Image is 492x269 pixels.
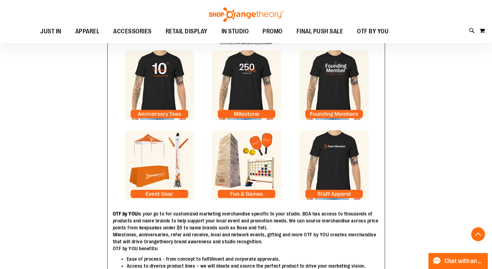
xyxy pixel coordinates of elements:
span: Chat with an Expert [444,258,484,264]
img: Anniversary Tile [125,50,194,120]
span: ACCESSORIES [113,24,152,39]
span: FINAL PUSH SALE [297,24,343,39]
p: is your go to for customized marketing merchandise specific to your studio. BDA has access to tho... [113,210,380,252]
img: Founding Member Tile [299,130,369,200]
a: OTF BY YOU [350,24,395,39]
a: ACCESSORIES [106,24,159,40]
span: RETAIL DISPLAY [166,24,208,39]
a: PROMO [256,24,290,40]
button: Back To Top [471,227,485,241]
span: PROMO [262,24,283,39]
img: Founding Member Tile [299,50,369,120]
a: APPAREL [68,24,107,40]
a: Contact[PERSON_NAME] [220,39,272,44]
button: Chat with an Expert [428,253,488,269]
span: APPAREL [75,24,100,39]
a: FINAL PUSH SALE [290,24,350,40]
a: RETAIL DISPLAY [159,24,215,40]
img: Milestone Tile [212,130,281,200]
span: IN STUDIO [222,24,249,39]
span: OTF BY YOU [357,24,389,39]
img: Shop Orangetheory [208,7,284,22]
a: IN STUDIO [215,24,256,40]
a: JUST IN [33,24,68,40]
li: Ease of process - from concept to fulfillment and corporate approvals. [127,255,380,262]
img: Milestone Tile [212,50,281,120]
strong: OTF by YOU [113,211,138,217]
img: Anniversary Tile [125,130,194,200]
b: [PERSON_NAME] [237,39,273,44]
span: JUST IN [40,24,61,39]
